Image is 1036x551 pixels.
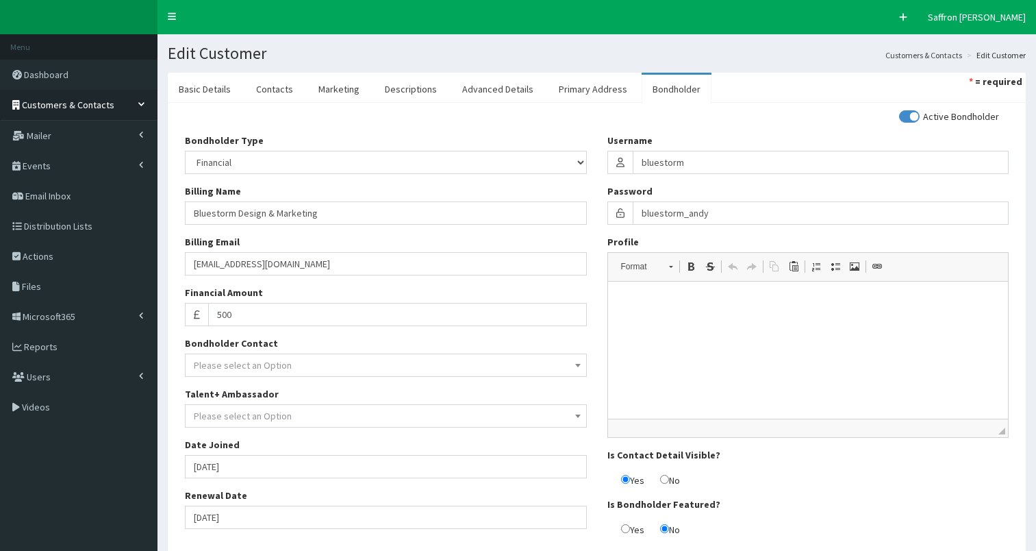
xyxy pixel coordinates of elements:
[607,498,720,511] label: Is Bondholder Featured?
[660,475,669,484] input: No
[374,75,448,103] a: Descriptions
[22,99,114,111] span: Customers & Contacts
[784,258,803,275] a: Paste (Ctrl+V)
[607,522,644,537] label: Yes
[807,258,826,275] a: Insert/Remove Numbered List
[22,280,41,293] span: Files
[185,184,241,198] label: Billing Name
[607,235,639,249] label: Profile
[607,448,720,462] label: Is Contact Detail Visible?
[23,160,51,172] span: Events
[24,220,92,232] span: Distribution Lists
[185,235,240,249] label: Billing Email
[614,257,680,276] a: Format
[845,258,864,275] a: Image
[826,258,845,275] a: Insert/Remove Bulleted List
[25,190,71,202] span: Email Inbox
[885,49,962,61] a: Customers & Contacts
[23,250,53,262] span: Actions
[608,282,1009,419] iframe: Rich Text Editor, profile
[22,401,50,413] span: Videos
[607,184,653,198] label: Password
[185,134,264,147] label: Bondholder Type
[307,75,370,103] a: Marketing
[185,336,278,350] label: Bondholder Contact
[621,475,630,484] input: Yes
[607,472,644,487] label: Yes
[765,258,784,275] a: Copy (Ctrl+C)
[975,75,1022,88] strong: = required
[646,472,680,487] label: No
[681,258,700,275] a: Bold (Ctrl+B)
[868,258,887,275] a: Link (Ctrl+L)
[245,75,304,103] a: Contacts
[642,75,711,103] a: Bondholder
[998,428,1005,434] span: Drag to resize
[646,522,680,537] label: No
[614,258,662,275] span: Format
[928,11,1026,23] span: Saffron [PERSON_NAME]
[27,371,51,383] span: Users
[23,310,75,323] span: Microsoft365
[548,75,638,103] a: Primary Address
[451,75,544,103] a: Advanced Details
[185,438,240,452] label: Date Joined
[660,524,669,533] input: No
[24,69,68,81] span: Dashboard
[742,258,761,275] a: Redo (Ctrl+Y)
[607,134,653,147] label: Username
[185,489,247,502] label: Renewal Date
[194,410,292,422] span: Please select an Option
[168,45,1026,62] h1: Edit Customer
[27,130,51,142] span: Mailer
[723,258,742,275] a: Undo (Ctrl+Z)
[194,359,292,371] span: Please select an Option
[185,286,263,299] label: Financial Amount
[963,49,1026,61] li: Edit Customer
[168,75,242,103] a: Basic Details
[700,258,720,275] a: Strike Through
[621,524,630,533] input: Yes
[185,387,279,401] label: Talent+ Ambassador
[24,341,58,353] span: Reports
[899,112,999,121] label: Active Bondholder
